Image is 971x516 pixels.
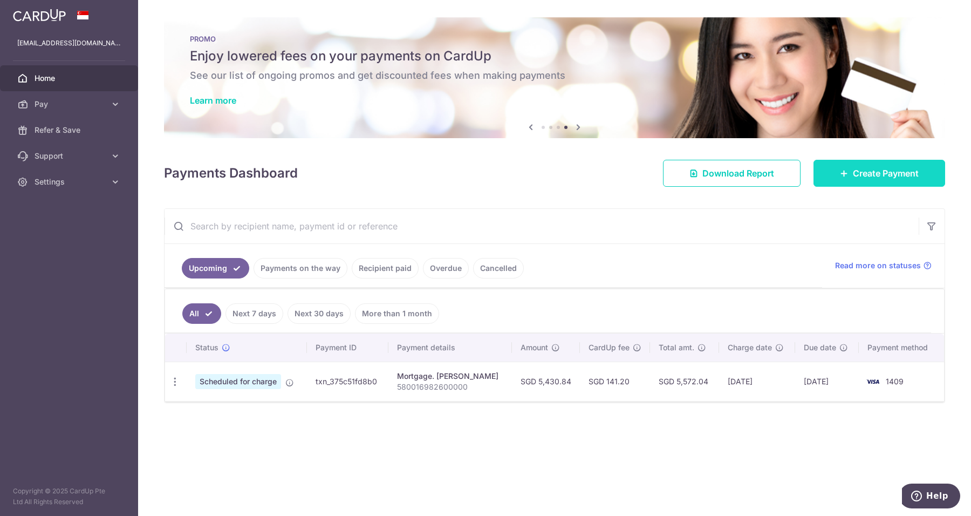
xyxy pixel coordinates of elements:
[13,9,66,22] img: CardUp
[795,362,859,401] td: [DATE]
[388,334,511,362] th: Payment details
[663,160,801,187] a: Download Report
[804,342,836,353] span: Due date
[853,167,919,180] span: Create Payment
[512,362,580,401] td: SGD 5,430.84
[835,260,932,271] a: Read more on statuses
[195,342,218,353] span: Status
[195,374,281,389] span: Scheduled for charge
[35,151,106,161] span: Support
[164,17,945,138] img: Latest Promos banner
[521,342,548,353] span: Amount
[355,303,439,324] a: More than 1 month
[813,160,945,187] a: Create Payment
[589,342,630,353] span: CardUp fee
[352,258,419,279] a: Recipient paid
[862,375,884,388] img: Bank Card
[719,362,795,401] td: [DATE]
[165,209,919,243] input: Search by recipient name, payment id or reference
[580,362,650,401] td: SGD 141.20
[835,260,921,271] span: Read more on statuses
[397,382,503,392] p: 580016982600000
[423,258,469,279] a: Overdue
[702,167,774,180] span: Download Report
[307,334,388,362] th: Payment ID
[182,258,249,279] a: Upcoming
[190,95,236,106] a: Learn more
[225,303,283,324] a: Next 7 days
[650,362,720,401] td: SGD 5,572.04
[35,99,106,110] span: Pay
[190,69,919,82] h6: See our list of ongoing promos and get discounted fees when making payments
[35,176,106,187] span: Settings
[254,258,347,279] a: Payments on the way
[182,303,221,324] a: All
[473,258,524,279] a: Cancelled
[886,377,904,386] span: 1409
[859,334,944,362] th: Payment method
[35,125,106,135] span: Refer & Save
[190,35,919,43] p: PROMO
[659,342,694,353] span: Total amt.
[397,371,503,382] div: Mortgage. [PERSON_NAME]
[35,73,106,84] span: Home
[728,342,772,353] span: Charge date
[288,303,351,324] a: Next 30 days
[307,362,388,401] td: txn_375c51fd8b0
[902,484,960,511] iframe: Opens a widget where you can find more information
[190,47,919,65] h5: Enjoy lowered fees on your payments on CardUp
[164,164,298,183] h4: Payments Dashboard
[17,38,121,49] p: [EMAIL_ADDRESS][DOMAIN_NAME]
